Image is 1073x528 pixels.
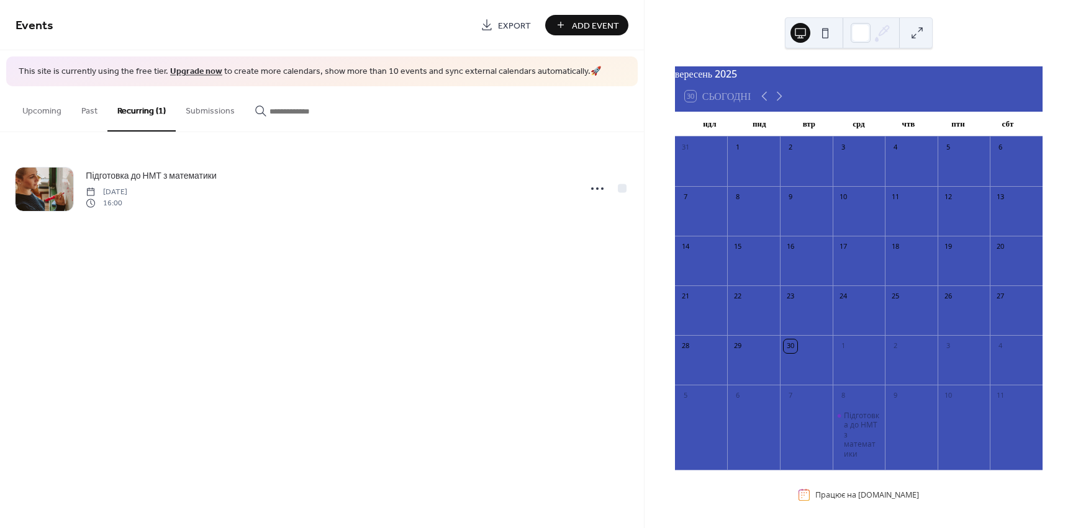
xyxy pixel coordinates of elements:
[889,240,902,254] div: 18
[86,169,216,183] a: Підготовка до НМТ з математики
[836,339,850,353] div: 1
[731,240,745,254] div: 15
[784,112,834,136] div: втр
[86,186,127,197] span: [DATE]
[685,112,735,136] div: ндл
[679,141,692,154] div: 31
[889,290,902,303] div: 25
[784,290,797,303] div: 23
[994,339,1007,353] div: 4
[545,15,628,35] button: Add Event
[889,339,902,353] div: 2
[983,112,1033,136] div: сбт
[933,112,983,136] div: птн
[941,290,955,303] div: 26
[679,290,692,303] div: 21
[941,339,955,353] div: 3
[784,240,797,254] div: 16
[815,490,919,500] div: Працює на
[176,86,245,130] button: Submissions
[994,141,1007,154] div: 6
[679,389,692,403] div: 5
[784,339,797,353] div: 30
[679,190,692,204] div: 7
[994,240,1007,254] div: 20
[994,389,1007,403] div: 11
[679,339,692,353] div: 28
[12,86,71,130] button: Upcoming
[170,63,222,80] a: Upgrade now
[836,240,850,254] div: 17
[833,411,885,459] div: Підготовка до НМТ з математики
[941,389,955,403] div: 10
[784,190,797,204] div: 9
[889,141,902,154] div: 4
[16,14,53,38] span: Events
[675,66,1043,81] div: вересень 2025
[471,15,540,35] a: Export
[994,290,1007,303] div: 27
[844,411,881,459] div: Підготовка до НМТ з математики
[836,389,850,403] div: 8
[731,389,745,403] div: 6
[889,190,902,204] div: 11
[889,389,902,403] div: 9
[679,240,692,254] div: 14
[735,112,784,136] div: пнд
[884,112,933,136] div: чтв
[731,339,745,353] div: 29
[731,141,745,154] div: 1
[941,190,955,204] div: 12
[941,240,955,254] div: 19
[86,198,127,209] span: 16:00
[71,86,107,130] button: Past
[836,290,850,303] div: 24
[731,190,745,204] div: 8
[836,141,850,154] div: 3
[572,19,619,32] span: Add Event
[834,112,884,136] div: срд
[19,66,601,78] span: This site is currently using the free tier. to create more calendars, show more than 10 events an...
[784,141,797,154] div: 2
[731,290,745,303] div: 22
[941,141,955,154] div: 5
[784,389,797,403] div: 7
[107,86,176,132] button: Recurring (1)
[498,19,531,32] span: Export
[836,190,850,204] div: 10
[858,490,919,500] a: [DOMAIN_NAME]
[994,190,1007,204] div: 13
